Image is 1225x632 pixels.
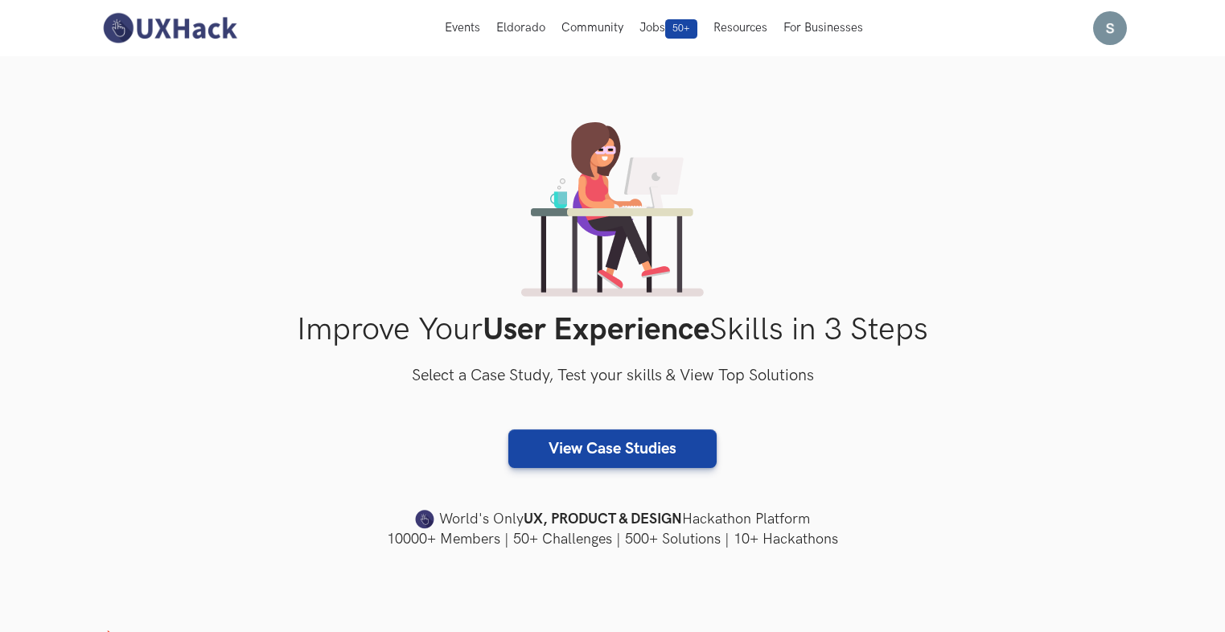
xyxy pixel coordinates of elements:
a: View Case Studies [508,429,717,468]
span: 50+ [665,19,697,39]
img: UXHack-logo.png [98,11,241,45]
strong: User Experience [483,311,709,349]
img: uxhack-favicon-image.png [415,509,434,530]
h1: Improve Your Skills in 3 Steps [98,311,1128,349]
h3: Select a Case Study, Test your skills & View Top Solutions [98,363,1128,389]
h4: World's Only Hackathon Platform [98,508,1128,531]
img: lady working on laptop [521,122,704,297]
strong: UX, PRODUCT & DESIGN [524,508,682,531]
h4: 10000+ Members | 50+ Challenges | 500+ Solutions | 10+ Hackathons [98,529,1128,549]
img: Your profile pic [1093,11,1127,45]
